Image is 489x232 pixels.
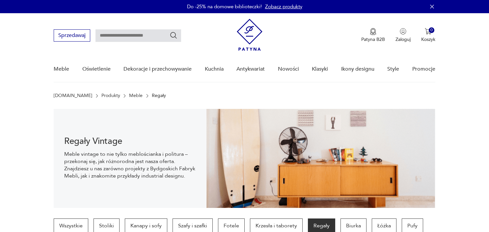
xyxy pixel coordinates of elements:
[152,93,166,98] p: Regały
[206,109,435,208] img: dff48e7735fce9207bfd6a1aaa639af4.png
[54,34,90,38] a: Sprzedawaj
[101,93,120,98] a: Produkty
[278,56,299,82] a: Nowości
[54,93,92,98] a: [DOMAIN_NAME]
[361,28,385,43] button: Patyna B2B
[400,28,406,35] img: Ikonka użytkownika
[265,3,302,10] a: Zobacz produkty
[425,28,431,35] img: Ikona koszyka
[361,28,385,43] a: Ikona medaluPatyna B2B
[341,56,374,82] a: Ikony designu
[387,56,399,82] a: Style
[123,56,192,82] a: Dekoracje i przechowywanie
[64,150,196,180] p: Meble vintage to nie tylko meblościanka i politura – przekonaj się, jak różnorodna jest nasza ofe...
[395,36,411,43] p: Zaloguj
[170,31,177,39] button: Szukaj
[129,93,143,98] a: Meble
[54,56,69,82] a: Meble
[412,56,435,82] a: Promocje
[421,36,435,43] p: Koszyk
[312,56,328,82] a: Klasyki
[54,29,90,42] button: Sprzedawaj
[237,19,262,51] img: Patyna - sklep z meblami i dekoracjami vintage
[429,27,434,33] div: 0
[370,28,376,35] img: Ikona medalu
[64,137,196,145] h1: Regały Vintage
[395,28,411,43] button: Zaloguj
[236,56,265,82] a: Antykwariat
[82,56,111,82] a: Oświetlenie
[187,3,262,10] p: Do -25% na domowe biblioteczki!
[421,28,435,43] button: 0Koszyk
[205,56,224,82] a: Kuchnia
[361,36,385,43] p: Patyna B2B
